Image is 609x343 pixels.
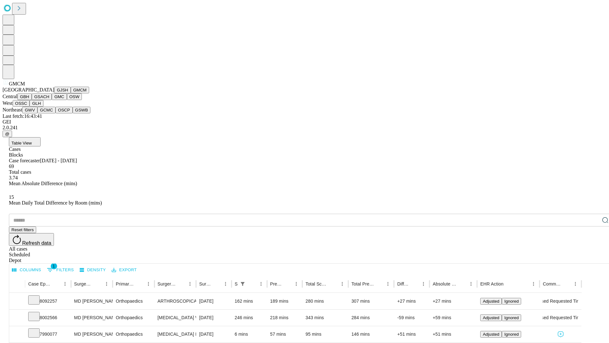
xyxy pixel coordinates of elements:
[212,279,221,288] button: Sort
[221,279,230,288] button: Menu
[3,87,54,92] span: [GEOGRAPHIC_DATA]
[9,194,14,200] span: 15
[3,131,12,137] button: @
[483,332,499,337] span: Adjusted
[270,310,299,326] div: 218 mins
[116,281,134,286] div: Primary Service
[3,125,606,131] div: 2.0.241
[235,293,264,309] div: 162 mins
[74,293,109,309] div: MD [PERSON_NAME] [PERSON_NAME]
[158,326,193,342] div: [MEDICAL_DATA] MEDIAL OR LATERAL MENISCECTOMY
[538,293,583,309] span: Used Requested Time
[9,164,14,169] span: 69
[502,314,521,321] button: Ignored
[283,279,292,288] button: Sort
[351,293,391,309] div: 307 mins
[74,326,109,342] div: MD [PERSON_NAME] [PERSON_NAME]
[28,326,68,342] div: 7990077
[22,107,37,113] button: GWV
[480,298,502,305] button: Adjusted
[9,181,77,186] span: Mean Absolute Difference (mins)
[199,293,228,309] div: [DATE]
[3,113,42,119] span: Last fetch: 16:43:41
[419,279,428,288] button: Menu
[177,279,186,288] button: Sort
[10,265,43,275] button: Select columns
[305,326,345,342] div: 95 mins
[29,100,43,107] button: GLH
[199,281,212,286] div: Surgery Date
[504,315,519,320] span: Ignored
[397,281,409,286] div: Difference
[102,279,111,288] button: Menu
[3,107,22,112] span: Northeast
[12,329,22,340] button: Expand
[135,279,144,288] button: Sort
[543,293,578,309] div: Used Requested Time
[9,81,25,86] span: GMCM
[571,279,580,288] button: Menu
[28,281,51,286] div: Case Epic Id
[116,310,151,326] div: Orthopaedics
[158,293,193,309] div: ARTHROSCOPICALLY AIDED ACL RECONSTRUCTION
[375,279,383,288] button: Sort
[433,293,474,309] div: +27 mins
[54,87,71,93] button: GJSH
[51,263,57,269] span: 1
[238,279,247,288] button: Show filters
[543,281,561,286] div: Comments
[9,233,54,246] button: Refresh data
[467,279,475,288] button: Menu
[235,326,264,342] div: 6 mins
[458,279,467,288] button: Sort
[110,265,138,275] button: Export
[502,331,521,338] button: Ignored
[504,332,519,337] span: Ignored
[116,326,151,342] div: Orthopaedics
[9,169,31,175] span: Total cases
[538,310,583,326] span: Used Requested Time
[40,158,77,163] span: [DATE] - [DATE]
[158,310,193,326] div: [MEDICAL_DATA] W/ FEMOROPLASTY
[305,281,328,286] div: Total Scheduled Duration
[78,265,108,275] button: Density
[45,265,75,275] button: Show filters
[71,87,89,93] button: GMCM
[504,299,519,304] span: Ignored
[52,93,67,100] button: GMC
[11,227,34,232] span: Reset filters
[383,279,392,288] button: Menu
[483,315,499,320] span: Adjusted
[351,310,391,326] div: 284 mins
[11,141,32,145] span: Table View
[28,293,68,309] div: 8092257
[397,293,426,309] div: +27 mins
[13,100,30,107] button: OSSC
[351,281,374,286] div: Total Predicted Duration
[5,131,10,136] span: @
[28,310,68,326] div: 8002566
[12,296,22,307] button: Expand
[61,279,69,288] button: Menu
[257,279,265,288] button: Menu
[9,158,40,163] span: Case forecaster
[74,281,93,286] div: Surgeon Name
[480,281,503,286] div: EHR Action
[543,310,578,326] div: Used Requested Time
[433,281,457,286] div: Absolute Difference
[144,279,153,288] button: Menu
[3,119,606,125] div: GEI
[56,107,73,113] button: OSCP
[397,326,426,342] div: +51 mins
[292,279,301,288] button: Menu
[52,279,61,288] button: Sort
[158,281,176,286] div: Surgery Name
[3,100,13,106] span: West
[93,279,102,288] button: Sort
[9,226,36,233] button: Reset filters
[248,279,257,288] button: Sort
[235,281,238,286] div: Scheduled In Room Duration
[562,279,571,288] button: Sort
[12,313,22,324] button: Expand
[74,310,109,326] div: MD [PERSON_NAME] [PERSON_NAME]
